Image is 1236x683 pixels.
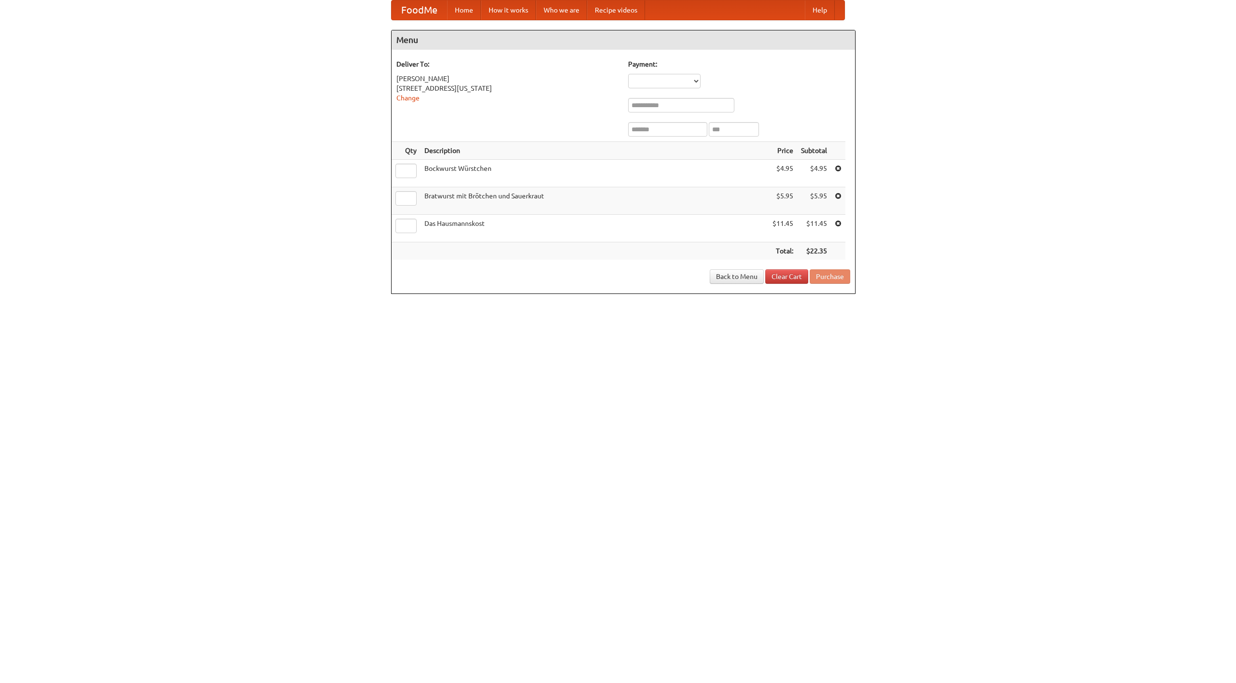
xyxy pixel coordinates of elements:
[805,0,835,20] a: Help
[421,215,769,242] td: Das Hausmannskost
[797,142,831,160] th: Subtotal
[797,160,831,187] td: $4.95
[396,94,420,102] a: Change
[765,269,808,284] a: Clear Cart
[447,0,481,20] a: Home
[587,0,645,20] a: Recipe videos
[769,142,797,160] th: Price
[797,187,831,215] td: $5.95
[421,160,769,187] td: Bockwurst Würstchen
[628,59,850,69] h5: Payment:
[421,187,769,215] td: Bratwurst mit Brötchen und Sauerkraut
[392,0,447,20] a: FoodMe
[769,160,797,187] td: $4.95
[396,59,618,69] h5: Deliver To:
[797,215,831,242] td: $11.45
[396,84,618,93] div: [STREET_ADDRESS][US_STATE]
[769,215,797,242] td: $11.45
[769,187,797,215] td: $5.95
[392,30,855,50] h4: Menu
[769,242,797,260] th: Total:
[810,269,850,284] button: Purchase
[421,142,769,160] th: Description
[536,0,587,20] a: Who we are
[797,242,831,260] th: $22.35
[396,74,618,84] div: [PERSON_NAME]
[392,142,421,160] th: Qty
[481,0,536,20] a: How it works
[710,269,764,284] a: Back to Menu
